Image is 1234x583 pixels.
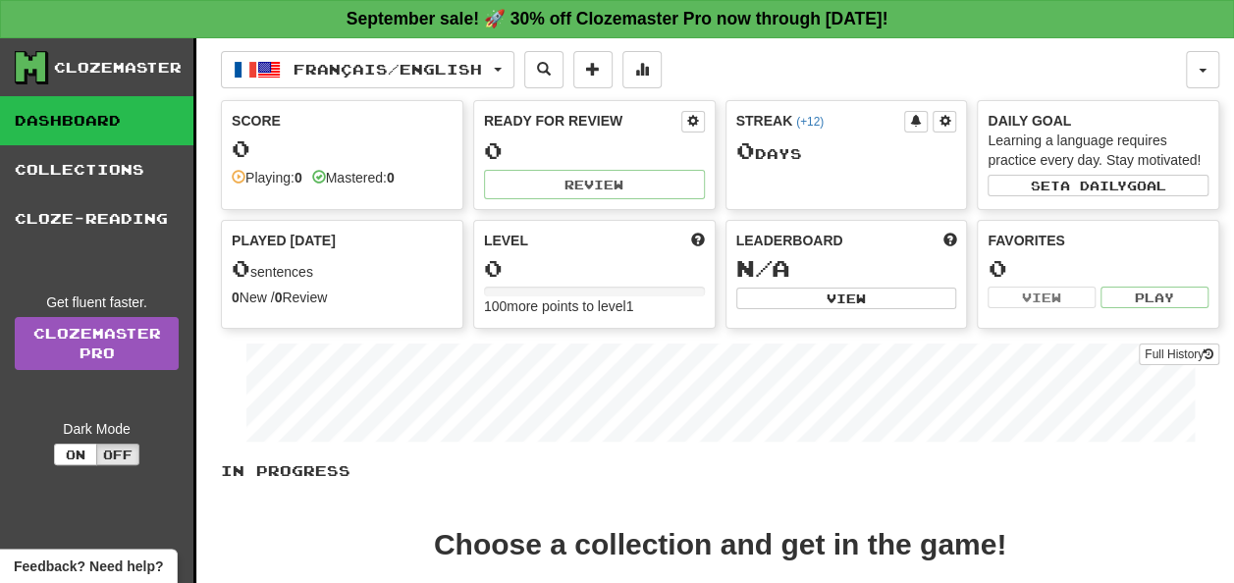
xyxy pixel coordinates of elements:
[221,51,514,88] button: Français/English
[15,317,179,370] a: ClozemasterPro
[796,115,824,129] a: (+12)
[232,231,336,250] span: Played [DATE]
[15,292,179,312] div: Get fluent faster.
[96,444,139,465] button: Off
[524,51,563,88] button: Search sentences
[736,136,755,164] span: 0
[232,288,453,307] div: New / Review
[295,170,302,185] strong: 0
[988,256,1208,281] div: 0
[484,256,705,281] div: 0
[387,170,395,185] strong: 0
[942,231,956,250] span: This week in points, UTC
[736,231,843,250] span: Leaderboard
[988,131,1208,170] div: Learning a language requires practice every day. Stay motivated!
[15,419,179,439] div: Dark Mode
[232,111,453,131] div: Score
[54,58,182,78] div: Clozemaster
[484,170,705,199] button: Review
[1100,287,1208,308] button: Play
[232,254,250,282] span: 0
[622,51,662,88] button: More stats
[736,138,957,164] div: Day s
[294,61,482,78] span: Français / English
[232,168,302,187] div: Playing:
[434,530,1006,559] div: Choose a collection and get in the game!
[736,111,905,131] div: Streak
[988,111,1208,131] div: Daily Goal
[573,51,613,88] button: Add sentence to collection
[275,290,283,305] strong: 0
[988,231,1208,250] div: Favorites
[484,111,681,131] div: Ready for Review
[14,556,163,576] span: Open feedback widget
[988,175,1208,196] button: Seta dailygoal
[736,254,790,282] span: N/A
[484,231,528,250] span: Level
[1139,344,1219,365] button: Full History
[232,256,453,282] div: sentences
[312,168,395,187] div: Mastered:
[347,9,888,28] strong: September sale! 🚀 30% off Clozemaster Pro now through [DATE]!
[1060,179,1127,192] span: a daily
[736,288,957,309] button: View
[221,461,1219,481] p: In Progress
[232,290,240,305] strong: 0
[484,296,705,316] div: 100 more points to level 1
[484,138,705,163] div: 0
[54,444,97,465] button: On
[988,287,1096,308] button: View
[232,136,453,161] div: 0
